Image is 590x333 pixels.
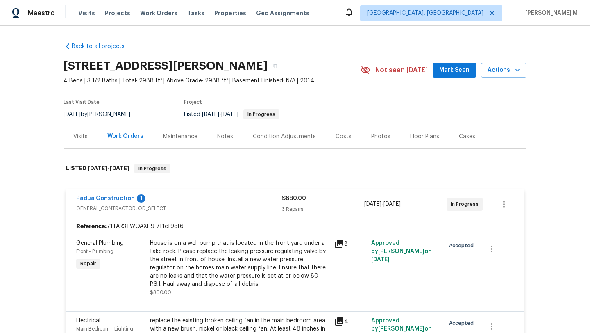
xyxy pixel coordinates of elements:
span: [DATE] [383,201,401,207]
div: Costs [336,132,352,141]
div: 1 [137,194,145,203]
span: In Progress [451,200,482,208]
a: Back to all projects [64,42,142,50]
button: Copy Address [268,59,282,73]
div: 3 Repairs [282,205,364,213]
span: In Progress [244,112,279,117]
span: $300.00 [150,290,171,295]
div: Visits [73,132,88,141]
span: $680.00 [282,196,306,201]
span: [DATE] [221,112,238,117]
span: General Plumbing [76,240,124,246]
span: [DATE] [88,165,107,171]
div: Notes [217,132,233,141]
span: Actions [488,65,520,75]
span: [DATE] [364,201,381,207]
h2: [STREET_ADDRESS][PERSON_NAME] [64,62,268,70]
span: Work Orders [140,9,177,17]
span: Mark Seen [439,65,470,75]
div: House is on a well pump that is located in the front yard under a fake rock. Please replace the l... [150,239,329,288]
span: Repair [77,260,100,268]
span: [DATE] [202,112,219,117]
b: Reference: [76,222,107,230]
span: Electrical [76,318,100,324]
span: - [88,165,129,171]
div: Floor Plans [410,132,439,141]
span: 4 Beds | 3 1/2 Baths | Total: 2988 ft² | Above Grade: 2988 ft² | Basement Finished: N/A | 2014 [64,77,361,85]
div: 71TAR3TWQAXH9-7f1ef9ef6 [66,219,524,234]
span: Approved by [PERSON_NAME] on [371,240,432,262]
span: Properties [214,9,246,17]
span: Front - Plumbing [76,249,113,254]
span: Not seen [DATE] [375,66,428,74]
span: Maestro [28,9,55,17]
div: by [PERSON_NAME] [64,109,140,119]
span: Last Visit Date [64,100,100,105]
div: LISTED [DATE]-[DATE]In Progress [64,155,526,182]
span: Project [184,100,202,105]
a: Padua Construction [76,196,135,201]
span: [DATE] [371,257,390,262]
h6: LISTED [66,164,129,173]
span: Main Bedroom - Lighting [76,326,133,331]
div: Work Orders [107,132,143,140]
span: Accepted [449,242,477,250]
span: Accepted [449,319,477,327]
div: 4 [334,317,366,326]
div: Cases [459,132,475,141]
button: Mark Seen [433,63,476,78]
span: - [364,200,401,208]
span: Tasks [187,10,204,16]
span: - [202,112,238,117]
span: In Progress [135,164,170,173]
button: Actions [481,63,526,78]
span: Listed [184,112,279,117]
span: [DATE] [64,112,81,117]
div: Condition Adjustments [253,132,316,141]
div: 8 [334,239,366,249]
span: GENERAL_CONTRACTOR, OD_SELECT [76,204,282,212]
div: Photos [371,132,390,141]
span: Projects [105,9,130,17]
span: Geo Assignments [256,9,309,17]
span: [GEOGRAPHIC_DATA], [GEOGRAPHIC_DATA] [367,9,483,17]
div: Maintenance [163,132,197,141]
span: [DATE] [110,165,129,171]
span: Visits [78,9,95,17]
span: [PERSON_NAME] M [522,9,578,17]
